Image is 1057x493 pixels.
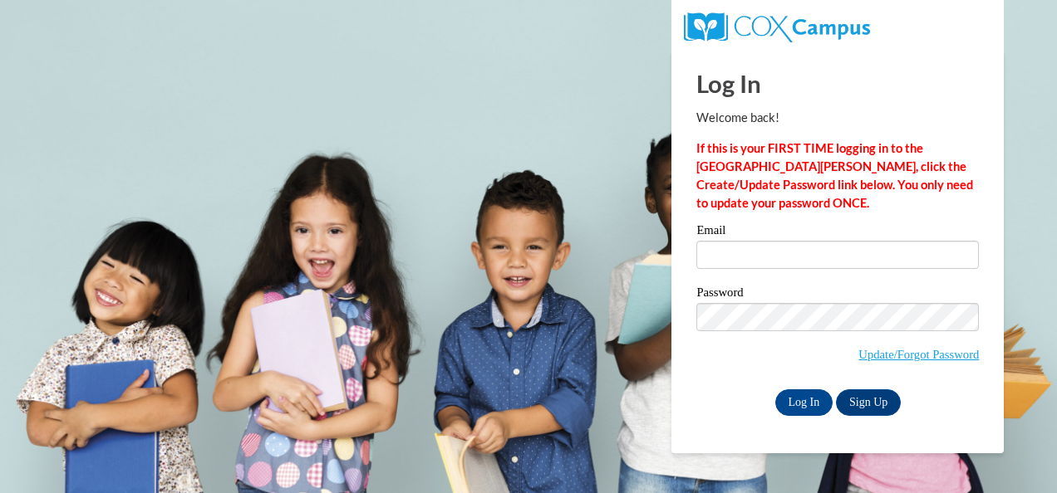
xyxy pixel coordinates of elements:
[684,19,869,33] a: COX Campus
[696,109,979,127] p: Welcome back!
[775,389,833,416] input: Log In
[696,286,979,303] label: Password
[858,348,979,361] a: Update/Forgot Password
[696,224,979,241] label: Email
[836,389,901,416] a: Sign Up
[696,66,979,100] h1: Log In
[684,12,869,42] img: COX Campus
[696,141,973,210] strong: If this is your FIRST TIME logging in to the [GEOGRAPHIC_DATA][PERSON_NAME], click the Create/Upd...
